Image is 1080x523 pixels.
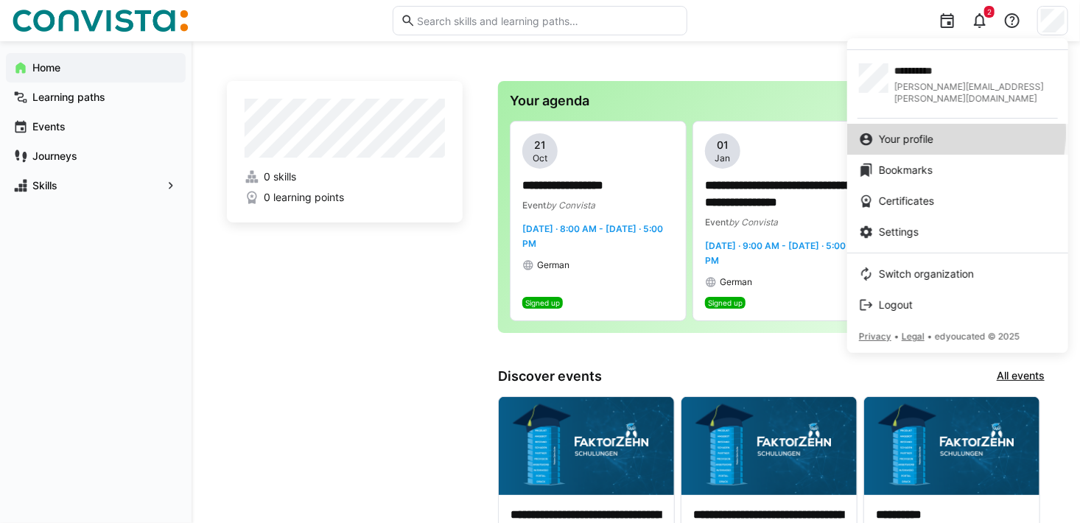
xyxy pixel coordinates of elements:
span: Settings [879,225,919,239]
span: Bookmarks [879,163,933,178]
span: • [928,331,932,342]
span: • [894,331,899,342]
span: Switch organization [879,267,974,281]
span: Certificates [879,194,934,208]
span: Your profile [879,132,933,147]
span: Privacy [859,331,891,342]
span: Legal [902,331,925,342]
span: [PERSON_NAME][EMAIL_ADDRESS][PERSON_NAME][DOMAIN_NAME] [894,81,1056,105]
span: edyoucated © 2025 [935,331,1020,342]
span: Logout [879,298,913,312]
